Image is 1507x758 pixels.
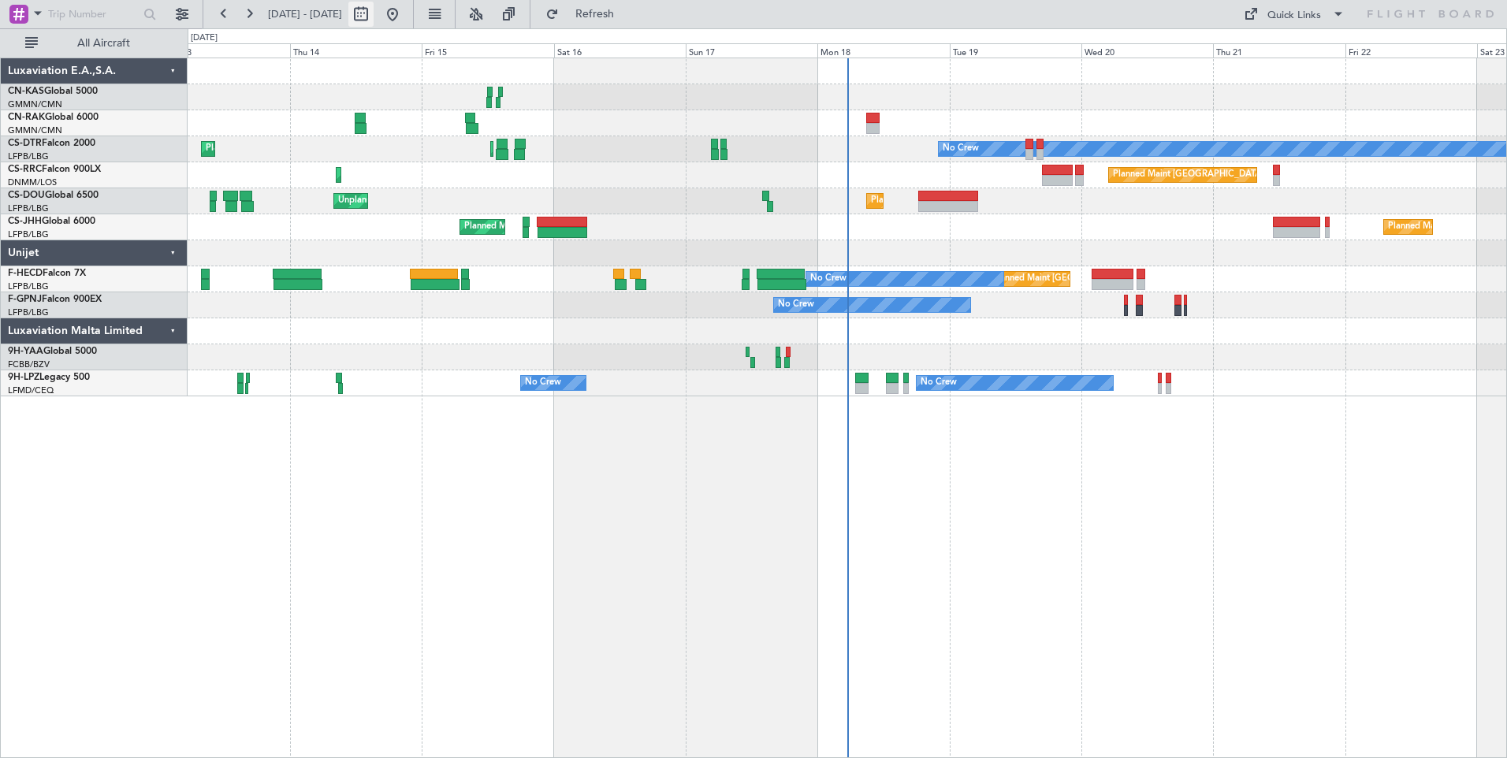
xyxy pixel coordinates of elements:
[158,43,290,58] div: Wed 13
[41,38,166,49] span: All Aircraft
[810,267,847,291] div: No Crew
[8,347,97,356] a: 9H-YAAGlobal 5000
[8,347,43,356] span: 9H-YAA
[8,307,49,318] a: LFPB/LBG
[422,43,553,58] div: Fri 15
[8,281,49,292] a: LFPB/LBG
[871,189,1119,213] div: Planned Maint [GEOGRAPHIC_DATA] ([GEOGRAPHIC_DATA])
[8,87,44,96] span: CN-KAS
[8,124,62,136] a: GMMN/CMN
[8,203,49,214] a: LFPB/LBG
[8,359,50,370] a: FCBB/BZV
[1081,43,1213,58] div: Wed 20
[191,32,218,45] div: [DATE]
[8,87,98,96] a: CN-KASGlobal 5000
[8,150,49,162] a: LFPB/LBG
[1345,43,1477,58] div: Fri 22
[921,371,957,395] div: No Crew
[817,43,949,58] div: Mon 18
[8,165,101,174] a: CS-RRCFalcon 900LX
[1113,163,1361,187] div: Planned Maint [GEOGRAPHIC_DATA] ([GEOGRAPHIC_DATA])
[778,293,814,317] div: No Crew
[206,137,286,161] div: Planned Maint Sofia
[8,269,43,278] span: F-HECD
[8,229,49,240] a: LFPB/LBG
[554,43,686,58] div: Sat 16
[8,113,99,122] a: CN-RAKGlobal 6000
[8,373,90,382] a: 9H-LPZLegacy 500
[943,137,979,161] div: No Crew
[48,2,139,26] input: Trip Number
[290,43,422,58] div: Thu 14
[8,295,42,304] span: F-GPNJ
[525,371,561,395] div: No Crew
[464,215,713,239] div: Planned Maint [GEOGRAPHIC_DATA] ([GEOGRAPHIC_DATA])
[8,191,99,200] a: CS-DOUGlobal 6500
[8,176,57,188] a: DNMM/LOS
[950,43,1081,58] div: Tue 19
[338,189,597,213] div: Unplanned Maint [GEOGRAPHIC_DATA] ([GEOGRAPHIC_DATA])
[538,2,633,27] button: Refresh
[8,191,45,200] span: CS-DOU
[8,139,42,148] span: CS-DTR
[8,373,39,382] span: 9H-LPZ
[8,295,102,304] a: F-GPNJFalcon 900EX
[8,165,42,174] span: CS-RRC
[8,269,86,278] a: F-HECDFalcon 7X
[686,43,817,58] div: Sun 17
[8,217,42,226] span: CS-JHH
[8,217,95,226] a: CS-JHHGlobal 6000
[1236,2,1353,27] button: Quick Links
[8,385,54,396] a: LFMD/CEQ
[8,139,95,148] a: CS-DTRFalcon 2000
[8,98,62,110] a: GMMN/CMN
[17,31,171,56] button: All Aircraft
[8,113,45,122] span: CN-RAK
[1213,43,1345,58] div: Thu 21
[1267,8,1321,24] div: Quick Links
[268,7,342,21] span: [DATE] - [DATE]
[562,9,628,20] span: Refresh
